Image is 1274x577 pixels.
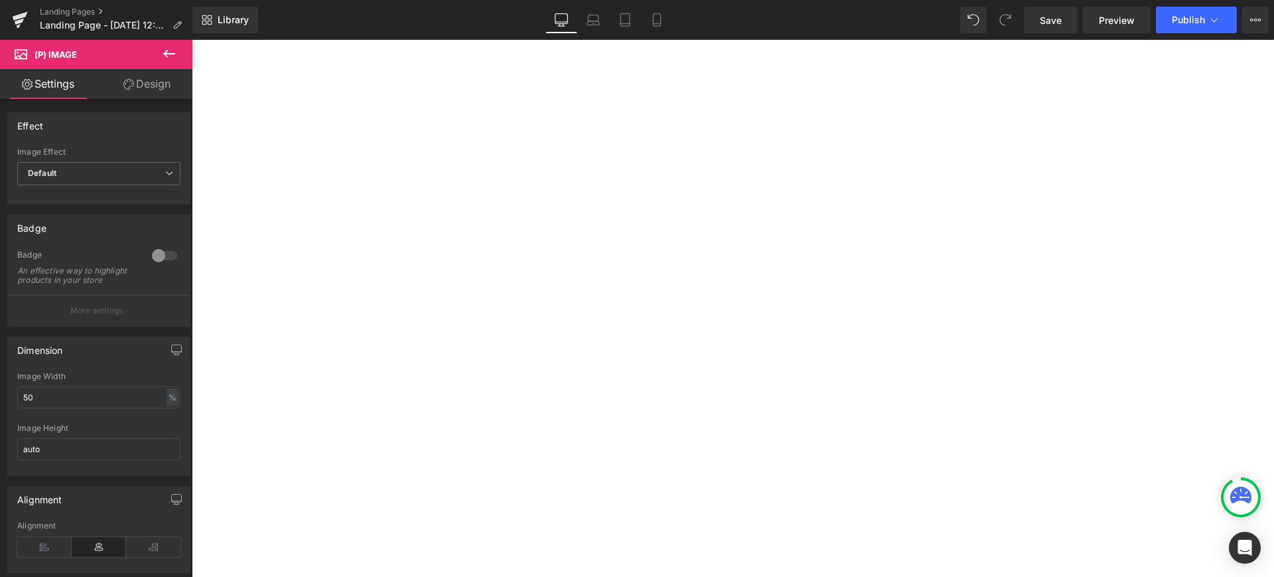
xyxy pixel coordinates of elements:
div: Alignment [17,521,180,531]
div: Image Effect [17,147,180,157]
div: Dimension [17,337,63,356]
button: Undo [960,7,987,33]
span: Preview [1099,13,1135,27]
div: Effect [17,113,43,131]
div: Badge [17,250,139,264]
a: Mobile [641,7,673,33]
div: Alignment [17,487,62,505]
button: Publish [1156,7,1237,33]
input: auto [17,438,180,460]
span: Publish [1172,15,1205,25]
button: More [1242,7,1269,33]
input: auto [17,386,180,408]
a: Desktop [545,7,577,33]
b: Default [28,168,56,178]
button: Redo [992,7,1019,33]
div: Open Intercom Messenger [1229,532,1261,564]
span: Save [1040,13,1062,27]
span: Landing Page - [DATE] 12:19:27 [40,20,167,31]
a: Preview [1083,7,1151,33]
span: Library [218,14,249,26]
div: Image Width [17,372,180,381]
button: More settings [8,295,190,326]
div: Image Height [17,424,180,433]
a: Design [99,69,195,99]
a: Laptop [577,7,609,33]
div: An effective way to highlight products in your store [17,266,137,285]
span: (P) Image [35,49,77,60]
a: Tablet [609,7,641,33]
a: Landing Pages [40,7,192,17]
div: Badge [17,215,46,234]
p: More settings [70,305,123,317]
a: New Library [192,7,258,33]
div: % [167,388,178,406]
